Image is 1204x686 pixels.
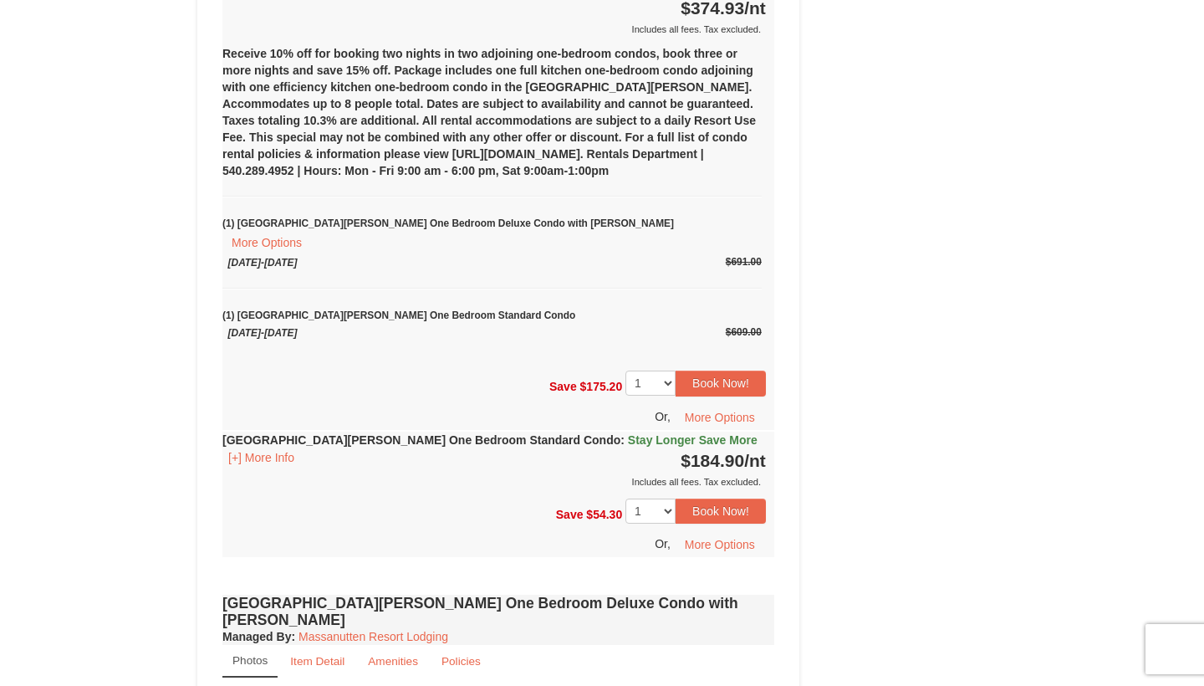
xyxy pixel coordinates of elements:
span: [DATE]-[DATE] [228,327,298,339]
span: Or, [655,409,671,422]
small: Amenities [368,655,418,668]
span: [DATE]-[DATE] [228,257,298,269]
button: Book Now! [676,499,766,524]
span: $691.00 [726,256,762,268]
a: Item Detail [279,645,355,678]
span: Stay Longer Save More [628,433,758,447]
button: More Options [222,232,311,253]
a: Amenities [357,645,429,678]
button: More Options [674,405,766,430]
span: /nt [744,451,766,470]
strong: [GEOGRAPHIC_DATA][PERSON_NAME] One Bedroom Standard Condo [222,433,758,447]
a: Policies [431,645,492,678]
small: Photos [232,654,268,667]
span: $184.90 [681,451,744,470]
small: Policies [441,655,481,668]
span: Save [556,507,584,520]
div: Includes all fees. Tax excluded. [222,21,766,38]
span: Managed By [222,630,291,643]
a: Massanutten Resort Lodging [298,630,448,643]
button: Book Now! [676,371,766,396]
div: Receive 10% off for booking two nights in two adjoining one-bedroom condos, book three or more ni... [222,38,774,362]
span: : [620,433,625,447]
span: Save [549,380,577,393]
button: [+] More Info [222,448,300,467]
span: $175.20 [580,380,623,393]
small: Item Detail [290,655,344,668]
span: $54.30 [586,507,622,520]
span: Or, [655,537,671,550]
span: $609.00 [726,326,762,338]
h4: [GEOGRAPHIC_DATA][PERSON_NAME] One Bedroom Deluxe Condo with [PERSON_NAME] [222,595,774,628]
small: (1) [GEOGRAPHIC_DATA][PERSON_NAME] One Bedroom Standard Condo [222,288,762,339]
strong: : [222,630,295,643]
a: Photos [222,645,278,678]
button: More Options [674,532,766,557]
small: (1) [GEOGRAPHIC_DATA][PERSON_NAME] One Bedroom Deluxe Condo with [PERSON_NAME] [222,196,762,269]
div: Includes all fees. Tax excluded. [222,474,766,490]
